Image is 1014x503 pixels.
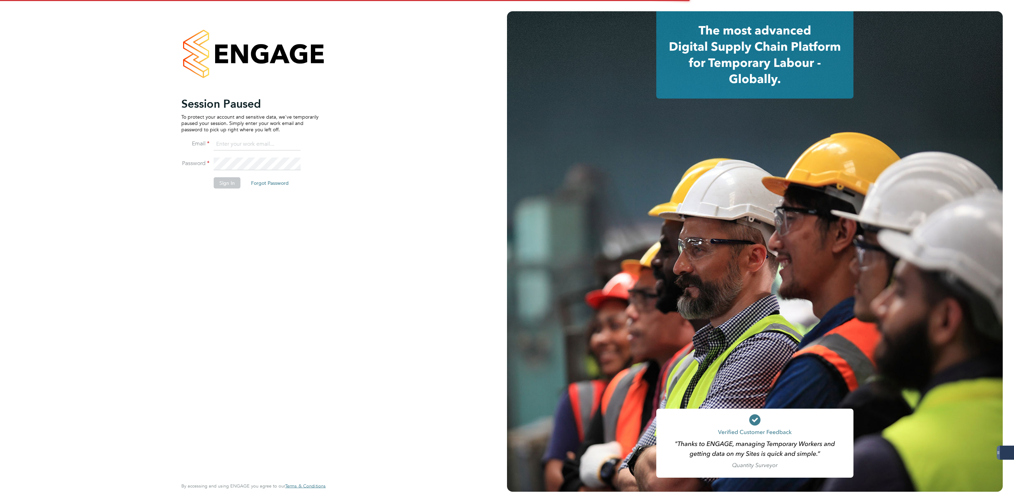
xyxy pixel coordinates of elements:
input: Enter your work email... [214,138,301,151]
a: Terms & Conditions [285,483,326,489]
p: To protect your account and sensitive data, we've temporarily paused your session. Simply enter y... [181,113,319,133]
button: Forgot Password [245,177,294,188]
label: Email [181,140,209,147]
label: Password [181,159,209,167]
h2: Session Paused [181,96,319,111]
span: By accessing and using ENGAGE you agree to our [181,483,326,489]
button: Sign In [214,177,240,188]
